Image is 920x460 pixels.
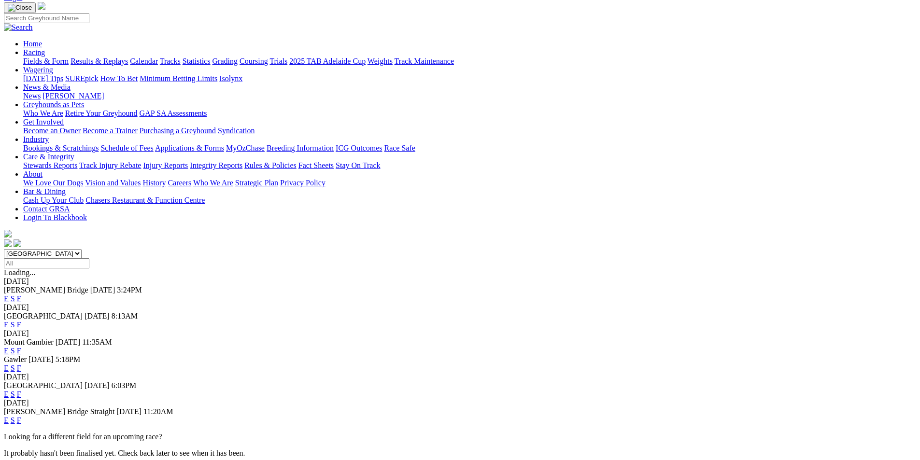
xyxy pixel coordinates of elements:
a: Track Injury Rebate [79,161,141,169]
a: Vision and Values [85,179,141,187]
a: [PERSON_NAME] [42,92,104,100]
span: Gawler [4,355,27,363]
a: GAP SA Assessments [140,109,207,117]
a: Results & Replays [71,57,128,65]
a: Breeding Information [267,144,334,152]
span: Loading... [4,268,35,277]
span: [DATE] [90,286,115,294]
a: E [4,294,9,303]
div: [DATE] [4,277,916,286]
a: We Love Our Dogs [23,179,83,187]
a: E [4,364,9,372]
a: MyOzChase [226,144,265,152]
a: S [11,321,15,329]
img: twitter.svg [14,239,21,247]
input: Select date [4,258,89,268]
a: Bookings & Scratchings [23,144,99,152]
a: Login To Blackbook [23,213,87,222]
div: Wagering [23,74,916,83]
a: F [17,321,21,329]
a: Weights [368,57,393,65]
a: S [11,364,15,372]
a: Statistics [183,57,211,65]
span: [DATE] [85,381,110,390]
a: Rules & Policies [244,161,297,169]
a: S [11,294,15,303]
a: Industry [23,135,49,143]
a: Grading [212,57,238,65]
img: logo-grsa-white.png [38,2,45,10]
a: Care & Integrity [23,153,74,161]
a: E [4,390,9,398]
a: F [17,294,21,303]
a: E [4,321,9,329]
span: 6:03PM [112,381,137,390]
span: 5:18PM [56,355,81,363]
span: [PERSON_NAME] Bridge Straight [4,407,114,416]
img: Search [4,23,33,32]
a: Coursing [240,57,268,65]
span: [DATE] [28,355,54,363]
a: Track Maintenance [395,57,454,65]
a: Stewards Reports [23,161,77,169]
div: Get Involved [23,126,916,135]
a: Applications & Forms [155,144,224,152]
a: Greyhounds as Pets [23,100,84,109]
a: S [11,416,15,424]
a: Calendar [130,57,158,65]
a: Syndication [218,126,255,135]
a: Stay On Track [336,161,380,169]
a: Integrity Reports [190,161,242,169]
div: Racing [23,57,916,66]
a: Cash Up Your Club [23,196,84,204]
a: Tracks [160,57,181,65]
div: Care & Integrity [23,161,916,170]
a: Become an Owner [23,126,81,135]
div: [DATE] [4,329,916,338]
div: [DATE] [4,399,916,407]
div: [DATE] [4,303,916,312]
button: Toggle navigation [4,2,36,13]
div: Greyhounds as Pets [23,109,916,118]
a: News [23,92,41,100]
a: [DATE] Tips [23,74,63,83]
div: About [23,179,916,187]
a: Contact GRSA [23,205,70,213]
img: Close [8,4,32,12]
a: How To Bet [100,74,138,83]
img: facebook.svg [4,239,12,247]
span: [GEOGRAPHIC_DATA] [4,381,83,390]
a: Strategic Plan [235,179,278,187]
p: Looking for a different field for an upcoming race? [4,432,916,441]
partial: It probably hasn't been finalised yet. Check back later to see when it has been. [4,449,245,457]
a: Careers [168,179,191,187]
span: [DATE] [116,407,142,416]
div: Industry [23,144,916,153]
a: Get Involved [23,118,64,126]
a: F [17,364,21,372]
a: ICG Outcomes [336,144,382,152]
a: F [17,416,21,424]
div: Bar & Dining [23,196,916,205]
a: Schedule of Fees [100,144,153,152]
a: Become a Trainer [83,126,138,135]
a: Injury Reports [143,161,188,169]
span: [DATE] [85,312,110,320]
a: Privacy Policy [280,179,326,187]
span: 11:20AM [143,407,173,416]
a: About [23,170,42,178]
a: Fact Sheets [298,161,334,169]
a: E [4,347,9,355]
img: logo-grsa-white.png [4,230,12,237]
span: 3:24PM [117,286,142,294]
input: Search [4,13,89,23]
a: SUREpick [65,74,98,83]
a: Trials [269,57,287,65]
a: Wagering [23,66,53,74]
span: [GEOGRAPHIC_DATA] [4,312,83,320]
div: [DATE] [4,373,916,381]
span: [PERSON_NAME] Bridge [4,286,88,294]
a: Racing [23,48,45,56]
span: 8:13AM [112,312,138,320]
a: News & Media [23,83,71,91]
